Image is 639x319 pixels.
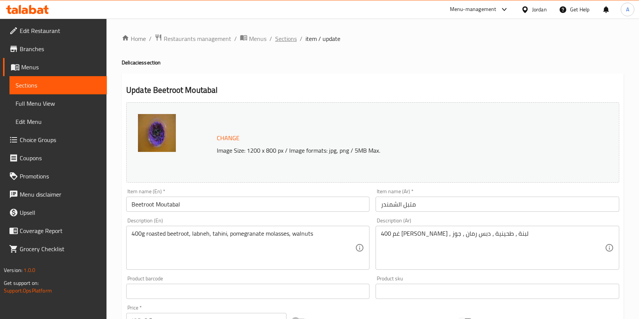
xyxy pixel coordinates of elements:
[20,190,101,199] span: Menu disclaimer
[214,130,243,146] button: Change
[3,167,107,185] a: Promotions
[155,34,231,44] a: Restaurants management
[164,34,231,43] span: Restaurants management
[275,34,297,43] a: Sections
[3,203,107,222] a: Upsell
[9,76,107,94] a: Sections
[20,135,101,144] span: Choice Groups
[20,26,101,35] span: Edit Restaurant
[217,133,240,144] span: Change
[20,208,101,217] span: Upsell
[132,230,355,266] textarea: 400g roasted beetroot, labneh, tahini, pomegranate molasses, walnuts
[20,226,101,235] span: Coverage Report
[3,58,107,76] a: Menus
[16,81,101,90] span: Sections
[626,5,629,14] span: A
[138,114,176,152] img: WhatsApp_Image_20250915_a638935440247796920.jpeg
[126,197,370,212] input: Enter name En
[269,34,272,43] li: /
[16,99,101,108] span: Full Menu View
[23,265,35,275] span: 1.0.0
[9,94,107,113] a: Full Menu View
[3,22,107,40] a: Edit Restaurant
[249,34,266,43] span: Menus
[214,146,566,155] p: Image Size: 1200 x 800 px / Image formats: jpg, png / 5MB Max.
[376,197,619,212] input: Enter name Ar
[20,153,101,163] span: Coupons
[234,34,237,43] li: /
[20,244,101,253] span: Grocery Checklist
[450,5,496,14] div: Menu-management
[21,63,101,72] span: Menus
[126,284,370,299] input: Please enter product barcode
[9,113,107,131] a: Edit Menu
[376,284,619,299] input: Please enter product sku
[300,34,302,43] li: /
[3,40,107,58] a: Branches
[532,5,547,14] div: Jordan
[149,34,152,43] li: /
[20,44,101,53] span: Branches
[3,240,107,258] a: Grocery Checklist
[3,222,107,240] a: Coverage Report
[4,278,39,288] span: Get support on:
[3,185,107,203] a: Menu disclaimer
[122,34,146,43] a: Home
[240,34,266,44] a: Menus
[4,286,52,296] a: Support.OpsPlatform
[3,149,107,167] a: Coupons
[381,230,605,266] textarea: 400 غم [PERSON_NAME] ، لبنة ، طحينية ، دبس رمان ، جوز
[4,265,22,275] span: Version:
[16,117,101,126] span: Edit Menu
[122,34,624,44] nav: breadcrumb
[122,59,624,66] h4: Delicacies section
[126,84,619,96] h2: Update Beetroot Moutabal
[3,131,107,149] a: Choice Groups
[20,172,101,181] span: Promotions
[305,34,340,43] span: item / update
